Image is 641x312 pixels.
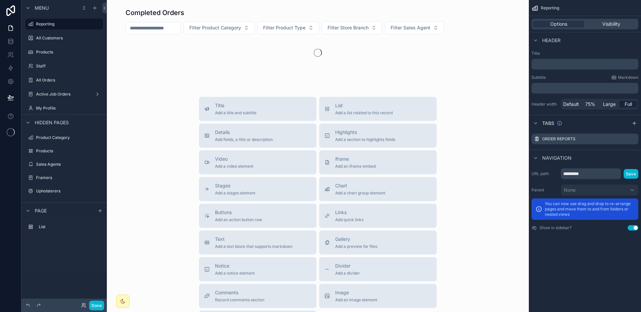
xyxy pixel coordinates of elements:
[215,156,253,162] span: Video
[335,289,377,296] span: Image
[215,129,273,136] span: Details
[215,263,255,269] span: Notice
[25,75,103,86] a: All Orders
[25,61,103,71] a: Staff
[25,103,103,114] a: My Profile
[199,230,316,255] button: TextAdd a text block that supports markdown
[215,289,264,296] span: Comments
[602,21,620,27] span: Visibility
[199,204,316,228] button: ButtonsAdd an action button row
[25,172,103,183] a: Framers
[540,225,572,230] label: Show in sidebar?
[215,102,256,109] span: Title
[215,190,255,196] span: Add a stages element
[531,51,638,56] label: Title
[335,217,364,222] span: Add quick links
[36,49,101,55] label: Products
[531,102,558,107] label: Header width
[335,129,395,136] span: Highlights
[199,124,316,148] button: DetailsAdd fields, a title or description
[215,297,264,303] span: Record comments section
[531,59,638,69] div: scrollable content
[36,35,101,41] label: All Customers
[335,110,393,116] span: Add a list related to this record
[36,135,101,140] label: Product Category
[39,224,100,229] label: List
[319,150,437,174] button: iframeAdd an iframe embed
[585,101,595,108] span: 75%
[541,5,559,11] span: Reporting
[335,137,395,142] span: Add a section to highlights fields
[36,175,101,180] label: Framers
[335,271,360,276] span: Add a divider
[542,136,576,142] label: Order Reports
[319,124,437,148] button: HighlightsAdd a section to highlights fields
[542,155,572,161] span: Navigation
[319,177,437,201] button: ChartAdd a chart group element
[624,169,638,179] button: Save
[36,21,99,27] label: Reporting
[550,21,567,27] span: Options
[542,37,561,44] span: Header
[215,137,273,142] span: Add fields, a title or description
[335,244,377,249] span: Add a preview for files
[25,132,103,143] a: Product Category
[199,257,316,281] button: NoticeAdd a notice element
[319,284,437,308] button: ImageAdd an image element
[35,207,47,214] span: Page
[335,182,385,189] span: Chart
[319,230,437,255] button: GalleryAdd a preview for files
[618,75,638,80] span: Markdown
[611,75,638,80] a: Markdown
[335,190,385,196] span: Add a chart group element
[25,186,103,196] a: Upholsterers
[215,244,292,249] span: Add a text block that supports markdown
[335,263,360,269] span: Divider
[603,101,616,108] span: Large
[335,102,393,109] span: List
[21,218,107,239] div: scrollable content
[531,171,558,176] label: URL path
[335,164,376,169] span: Add an iframe embed
[36,77,101,83] label: All Orders
[215,209,262,216] span: Buttons
[89,301,104,310] button: Done
[625,101,632,108] span: Full
[36,63,101,69] label: Staff
[25,146,103,156] a: Products
[215,217,262,222] span: Add an action button row
[199,150,316,174] button: VideoAdd a video element
[531,187,558,193] label: Parent
[215,236,292,243] span: Text
[319,204,437,228] button: LinksAdd quick links
[335,297,377,303] span: Add an image element
[545,201,634,217] p: You can now use drag and drop to re-arrange pages and move them to and from folders or nested views
[531,75,546,80] label: Subtitle
[199,177,316,201] button: StagesAdd a stages element
[531,83,638,94] div: scrollable content
[335,209,364,216] span: Links
[561,184,638,196] button: None
[199,284,316,308] button: CommentsRecord comments section
[215,110,256,116] span: Add a title and subtitle
[35,119,69,126] span: Hidden pages
[25,19,103,29] a: Reporting
[563,101,579,108] span: Default
[335,236,377,243] span: Gallery
[199,97,316,121] button: TitleAdd a title and subtitle
[36,92,92,97] label: Active Job Orders
[36,188,101,194] label: Upholsterers
[25,47,103,57] a: Products
[25,89,103,100] a: Active Job Orders
[542,120,554,127] span: Tabs
[35,5,49,11] span: Menu
[36,106,101,111] label: My Profile
[215,182,255,189] span: Stages
[564,187,576,193] span: None
[36,148,101,154] label: Products
[215,164,253,169] span: Add a video element
[215,271,255,276] span: Add a notice element
[319,97,437,121] button: ListAdd a list related to this record
[25,33,103,43] a: All Customers
[335,156,376,162] span: iframe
